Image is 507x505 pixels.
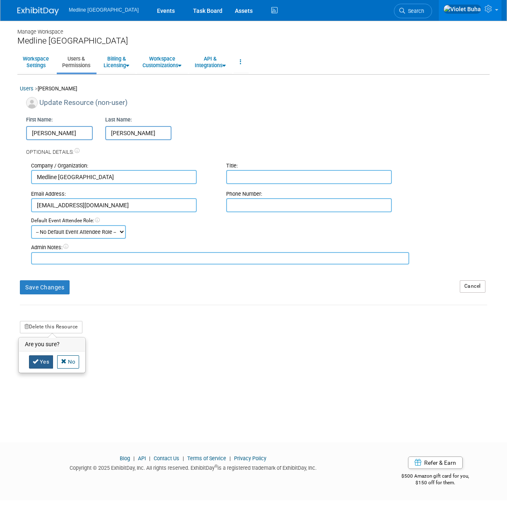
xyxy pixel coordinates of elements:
[20,85,487,97] div: [PERSON_NAME]
[17,462,369,472] div: Copyright © 2025 ExhibitDay, Inc. All rights reserved. ExhibitDay is a registered trademark of Ex...
[408,456,463,469] a: Refer & Earn
[138,455,146,461] a: API
[26,97,487,112] div: Update Resource (non-user)
[20,85,34,92] a: Users
[147,455,152,461] span: |
[131,455,137,461] span: |
[57,52,96,72] a: Users &Permissions
[215,464,217,469] sup: ®
[234,455,266,461] a: Privacy Policy
[26,116,53,124] label: First Name:
[381,467,490,486] div: $500 Amazon gift card for you,
[26,140,487,156] div: Optional Details:
[26,126,93,140] input: First Name
[226,190,409,198] div: Phone Number:
[31,190,214,198] div: Email Address:
[17,36,490,46] div: Medline [GEOGRAPHIC_DATA]
[20,280,70,294] button: Save Changes
[381,479,490,486] div: $150 off for them.
[443,5,481,14] img: Violet Buha
[187,455,226,461] a: Terms of Service
[31,244,409,252] div: Admin Notes:
[154,455,179,461] a: Contact Us
[17,21,490,36] div: Manage Workspace
[98,52,135,72] a: Billing &Licensing
[394,4,432,18] a: Search
[26,97,38,109] img: Associate-Profile-5.png
[137,52,187,72] a: WorkspaceCustomizations
[17,7,59,15] img: ExhibitDay
[189,52,231,72] a: API &Integrations
[226,162,409,170] div: Title:
[405,8,424,14] span: Search
[57,355,79,369] a: No
[29,355,53,369] a: Yes
[460,280,485,293] a: Cancel
[69,7,139,13] span: Medline [GEOGRAPHIC_DATA]
[105,126,172,140] input: Last Name
[20,321,82,333] button: Delete this Resource
[19,338,85,351] h3: Are you sure?
[181,455,186,461] span: |
[35,85,38,92] span: >
[31,162,214,170] div: Company / Organization:
[17,52,54,72] a: WorkspaceSettings
[227,455,233,461] span: |
[120,455,130,461] a: Blog
[105,116,132,124] label: Last Name:
[31,217,487,225] div: Default Event Attendee Role:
